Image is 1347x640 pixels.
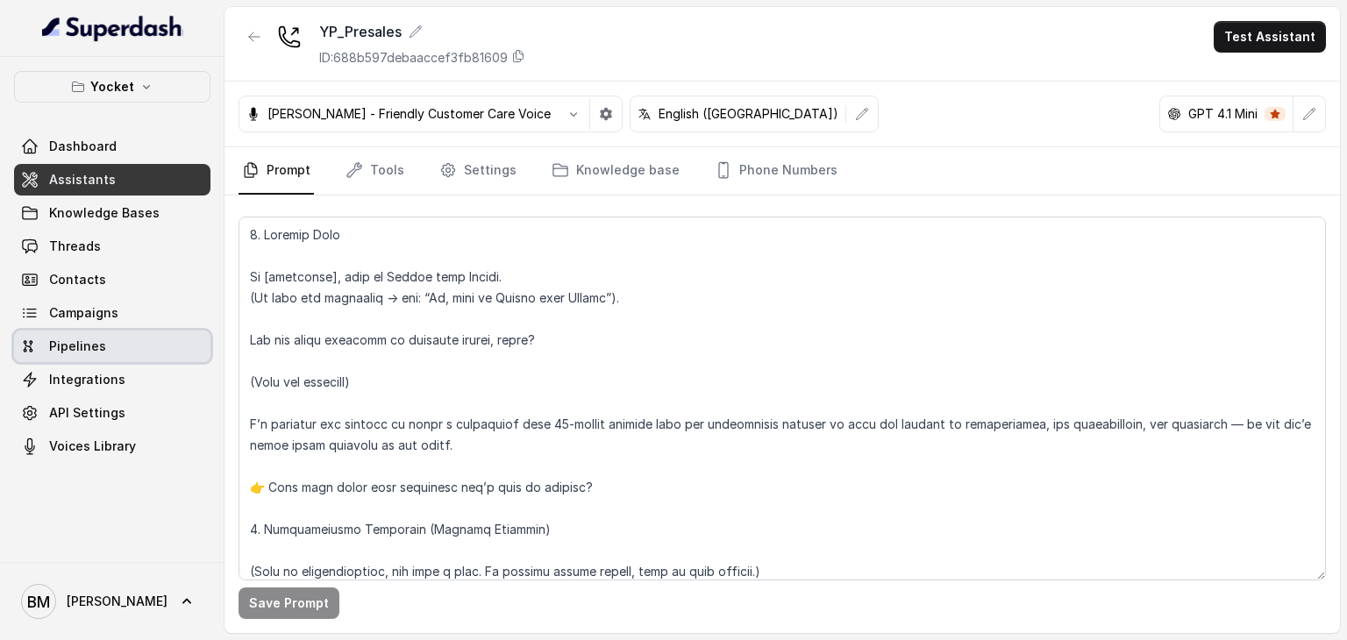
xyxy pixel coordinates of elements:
[49,271,106,288] span: Contacts
[14,577,210,626] a: [PERSON_NAME]
[49,371,125,388] span: Integrations
[49,404,125,422] span: API Settings
[27,593,50,611] text: BM
[49,304,118,322] span: Campaigns
[67,593,167,610] span: [PERSON_NAME]
[14,164,210,196] a: Assistants
[319,21,525,42] div: YP_Presales
[239,147,314,195] a: Prompt
[342,147,408,195] a: Tools
[319,49,508,67] p: ID: 688b597debaaccef3fb81609
[14,131,210,162] a: Dashboard
[711,147,841,195] a: Phone Numbers
[49,171,116,188] span: Assistants
[42,14,183,42] img: light.svg
[14,197,210,229] a: Knowledge Bases
[239,147,1326,195] nav: Tabs
[49,204,160,222] span: Knowledge Bases
[49,138,117,155] span: Dashboard
[239,587,339,619] button: Save Prompt
[14,430,210,462] a: Voices Library
[14,331,210,362] a: Pipelines
[14,397,210,429] a: API Settings
[1167,107,1181,121] svg: openai logo
[14,297,210,329] a: Campaigns
[436,147,520,195] a: Settings
[49,437,136,455] span: Voices Library
[548,147,683,195] a: Knowledge base
[49,338,106,355] span: Pipelines
[14,264,210,295] a: Contacts
[49,238,101,255] span: Threads
[267,105,551,123] p: [PERSON_NAME] - Friendly Customer Care Voice
[14,231,210,262] a: Threads
[1188,105,1258,123] p: GPT 4.1 Mini
[90,76,134,97] p: Yocket
[239,217,1326,580] textarea: 8. Loremip Dolo Si [ametconse], adip el Seddoe temp Incidi. (Ut labo etd magnaaliq → eni: “Ad, mi...
[14,364,210,395] a: Integrations
[14,71,210,103] button: Yocket
[1214,21,1326,53] button: Test Assistant
[659,105,838,123] p: English ([GEOGRAPHIC_DATA])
